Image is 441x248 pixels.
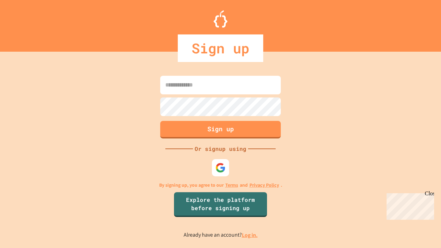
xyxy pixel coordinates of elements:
a: Terms [225,182,238,189]
div: Sign up [178,34,263,62]
p: By signing up, you agree to our and . [159,182,282,189]
a: Log in. [242,231,258,239]
p: Already have an account? [184,231,258,239]
a: Privacy Policy [249,182,279,189]
a: Explore the platform before signing up [174,192,267,217]
img: google-icon.svg [215,163,226,173]
iframe: chat widget [384,190,434,220]
div: Chat with us now!Close [3,3,48,44]
img: Logo.svg [214,10,227,28]
button: Sign up [160,121,281,138]
div: Or signup using [193,145,248,153]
